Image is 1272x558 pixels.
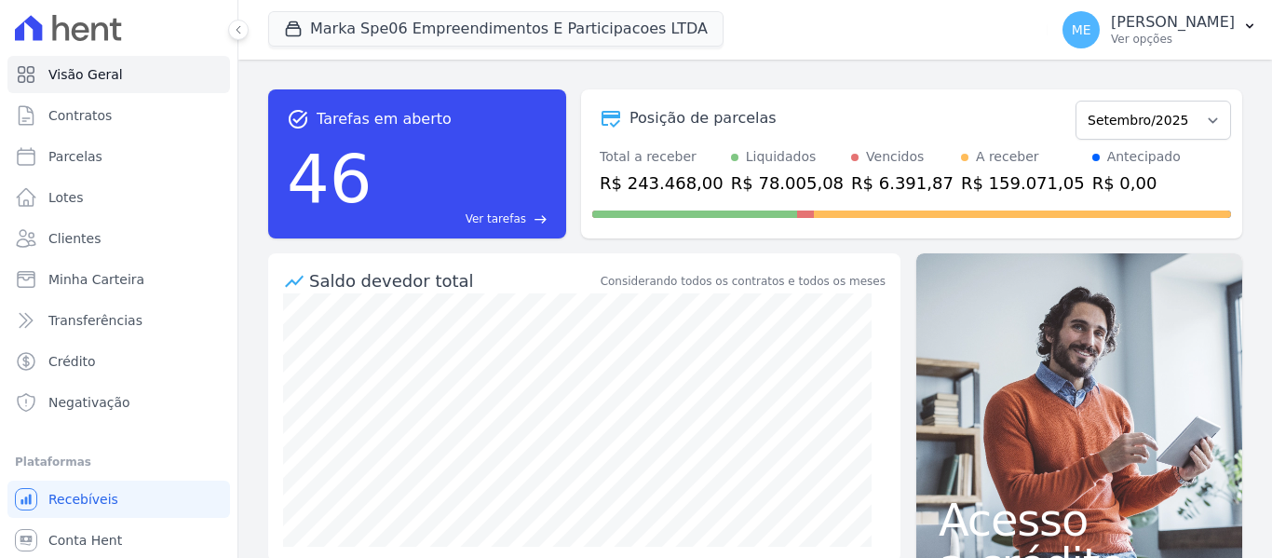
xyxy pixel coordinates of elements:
[48,352,96,371] span: Crédito
[534,212,548,226] span: east
[600,170,724,196] div: R$ 243.468,00
[48,531,122,550] span: Conta Hent
[48,147,102,166] span: Parcelas
[48,393,130,412] span: Negativação
[7,384,230,421] a: Negativação
[7,97,230,134] a: Contratos
[317,108,452,130] span: Tarefas em aberto
[466,211,526,227] span: Ver tarefas
[309,268,597,293] div: Saldo devedor total
[268,11,724,47] button: Marka Spe06 Empreendimentos E Participacoes LTDA
[7,56,230,93] a: Visão Geral
[48,65,123,84] span: Visão Geral
[851,170,954,196] div: R$ 6.391,87
[48,188,84,207] span: Lotes
[380,211,548,227] a: Ver tarefas east
[7,179,230,216] a: Lotes
[48,106,112,125] span: Contratos
[976,147,1039,167] div: A receber
[7,343,230,380] a: Crédito
[48,270,144,289] span: Minha Carteira
[746,147,817,167] div: Liquidados
[731,170,844,196] div: R$ 78.005,08
[7,220,230,257] a: Clientes
[48,490,118,509] span: Recebíveis
[7,261,230,298] a: Minha Carteira
[7,138,230,175] a: Parcelas
[7,481,230,518] a: Recebíveis
[961,170,1085,196] div: R$ 159.071,05
[1092,170,1181,196] div: R$ 0,00
[48,311,142,330] span: Transferências
[601,273,886,290] div: Considerando todos os contratos e todos os meses
[1072,23,1091,36] span: ME
[1111,32,1235,47] p: Ver opções
[939,497,1220,542] span: Acesso
[600,147,724,167] div: Total a receber
[629,107,777,129] div: Posição de parcelas
[1111,13,1235,32] p: [PERSON_NAME]
[866,147,924,167] div: Vencidos
[7,302,230,339] a: Transferências
[1048,4,1272,56] button: ME [PERSON_NAME] Ver opções
[287,108,309,130] span: task_alt
[15,451,223,473] div: Plataformas
[1107,147,1181,167] div: Antecipado
[48,229,101,248] span: Clientes
[287,130,372,227] div: 46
